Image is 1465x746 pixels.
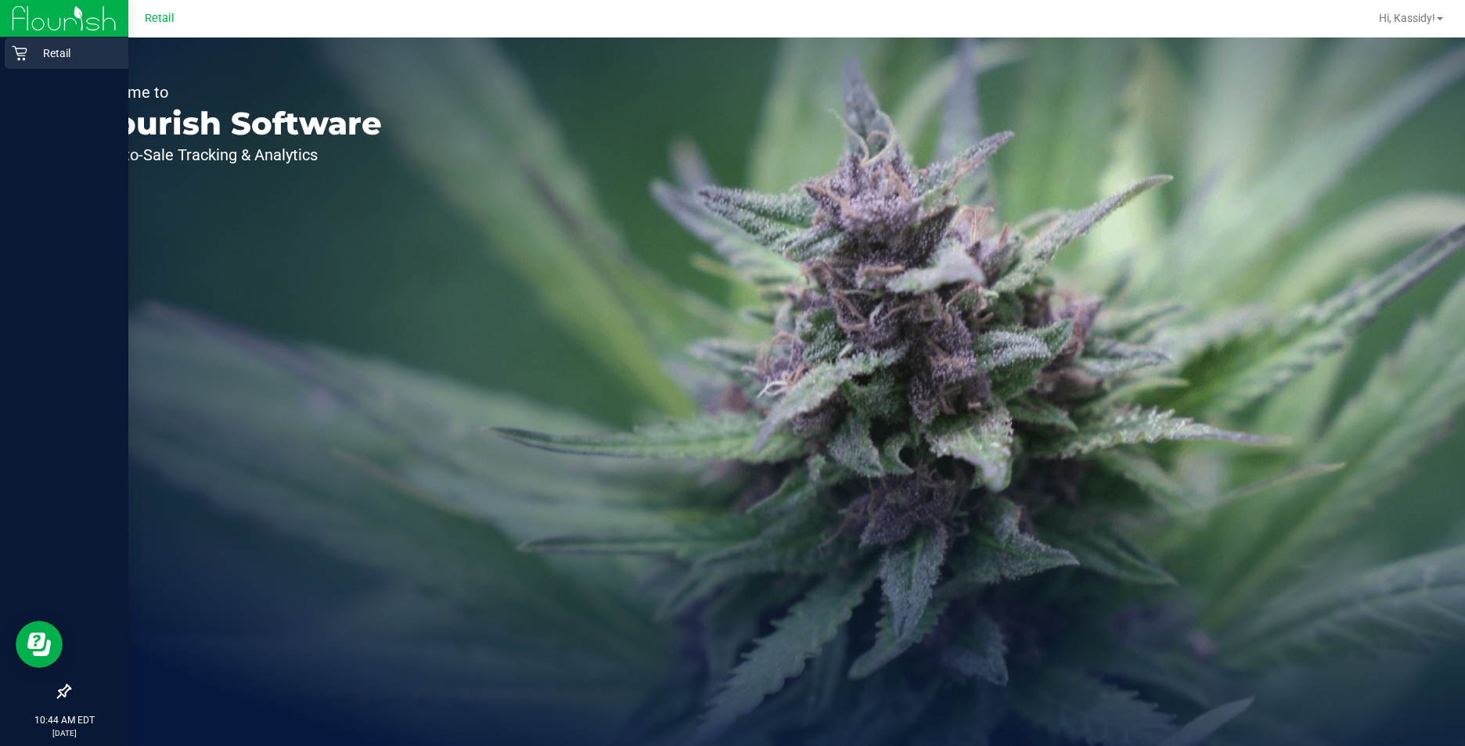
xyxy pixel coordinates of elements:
p: Flourish Software [85,108,382,139]
span: Hi, Kassidy! [1379,12,1435,24]
p: [DATE] [7,727,121,739]
p: Seed-to-Sale Tracking & Analytics [85,147,382,163]
inline-svg: Retail [12,45,27,61]
p: 10:44 AM EDT [7,713,121,727]
span: Retail [145,12,175,25]
p: Retail [27,44,121,63]
p: Welcome to [85,84,382,100]
iframe: Resource center [16,621,63,668]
